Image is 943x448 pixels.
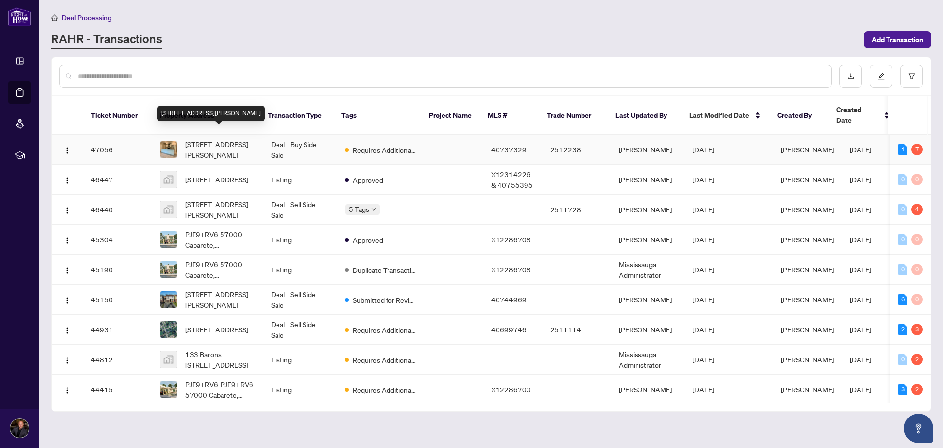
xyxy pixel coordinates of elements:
button: Logo [59,142,75,157]
div: 0 [911,234,923,245]
span: X12314226 & 40755395 [491,170,533,189]
span: [STREET_ADDRESS] [185,324,248,335]
span: Add Transaction [872,32,923,48]
span: [DATE] [693,355,714,364]
span: X12286708 [491,235,531,244]
td: Listing [263,165,337,195]
span: PJF9+RV6 57000 Cabarete, [GEOGRAPHIC_DATA], [GEOGRAPHIC_DATA] [185,259,255,280]
span: [STREET_ADDRESS][PERSON_NAME] [185,199,255,220]
span: [DATE] [850,265,871,274]
button: Logo [59,172,75,187]
img: thumbnail-img [160,201,177,218]
div: 0 [898,204,907,215]
td: 2511728 [542,195,611,225]
button: Logo [59,202,75,217]
td: Deal - Sell Side Sale [263,315,337,345]
th: Created Date [829,96,897,135]
td: - [542,285,611,315]
td: Deal - Sell Side Sale [263,195,337,225]
img: thumbnail-img [160,231,177,248]
td: Deal - Sell Side Sale [263,285,337,315]
span: [DATE] [850,145,871,154]
img: thumbnail-img [160,321,177,338]
td: - [542,165,611,195]
img: Logo [63,327,71,334]
div: 2 [911,354,923,365]
span: down [371,207,376,212]
td: [PERSON_NAME] [611,375,685,405]
img: Logo [63,297,71,304]
td: [PERSON_NAME] [611,165,685,195]
div: 1 [898,144,907,155]
td: - [424,255,483,285]
td: 45304 [83,225,152,255]
td: - [424,285,483,315]
span: Requires Additional Docs [353,325,416,335]
th: Created By [770,96,829,135]
td: [PERSON_NAME] [611,315,685,345]
img: Logo [63,237,71,244]
td: - [424,225,483,255]
a: RAHR - Transactions [51,31,162,49]
button: Add Transaction [864,31,931,48]
span: [STREET_ADDRESS][PERSON_NAME] [185,289,255,310]
td: - [424,345,483,375]
div: 6 [898,294,907,305]
span: 40699746 [491,325,527,334]
span: [DATE] [693,145,714,154]
span: download [847,73,854,80]
span: Requires Additional Docs [353,385,416,395]
span: [PERSON_NAME] [781,175,834,184]
span: [DATE] [850,385,871,394]
td: Listing [263,225,337,255]
td: 45150 [83,285,152,315]
button: Logo [59,382,75,397]
td: - [542,375,611,405]
div: 7 [911,144,923,155]
span: Duplicate Transaction [353,265,416,275]
span: Created Date [836,104,878,126]
div: 2 [911,384,923,395]
span: [DATE] [850,235,871,244]
td: Mississauga Administrator [611,255,685,285]
td: 45190 [83,255,152,285]
button: Logo [59,262,75,277]
span: [PERSON_NAME] [781,265,834,274]
span: Approved [353,175,383,185]
span: home [51,14,58,21]
div: 3 [898,384,907,395]
span: PJF9+RV6 57000 Cabarete, [GEOGRAPHIC_DATA], [GEOGRAPHIC_DATA] [185,229,255,250]
span: [DATE] [693,205,714,214]
td: 44931 [83,315,152,345]
span: X12286700 [491,385,531,394]
div: 3 [911,324,923,335]
span: [DATE] [850,205,871,214]
img: Logo [63,387,71,394]
button: Open asap [904,414,933,443]
th: Last Modified Date [681,96,770,135]
td: 44415 [83,375,152,405]
span: [DATE] [850,355,871,364]
td: Deal - Buy Side Sale [263,135,337,165]
img: Logo [63,177,71,184]
td: - [424,375,483,405]
td: Listing [263,345,337,375]
th: Tags [333,96,421,135]
td: [PERSON_NAME] [611,225,685,255]
div: [STREET_ADDRESS][PERSON_NAME] [157,106,265,121]
td: 47056 [83,135,152,165]
span: [DATE] [693,295,714,304]
th: Trade Number [539,96,608,135]
div: 4 [911,204,923,215]
th: Transaction Type [260,96,333,135]
div: 2 [898,324,907,335]
span: X12286708 [491,265,531,274]
th: Property Address [152,96,260,135]
td: 44812 [83,345,152,375]
button: filter [900,65,923,88]
span: Approved [353,235,383,245]
td: Listing [263,255,337,285]
span: [PERSON_NAME] [781,385,834,394]
div: 0 [898,264,907,275]
span: [DATE] [693,325,714,334]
